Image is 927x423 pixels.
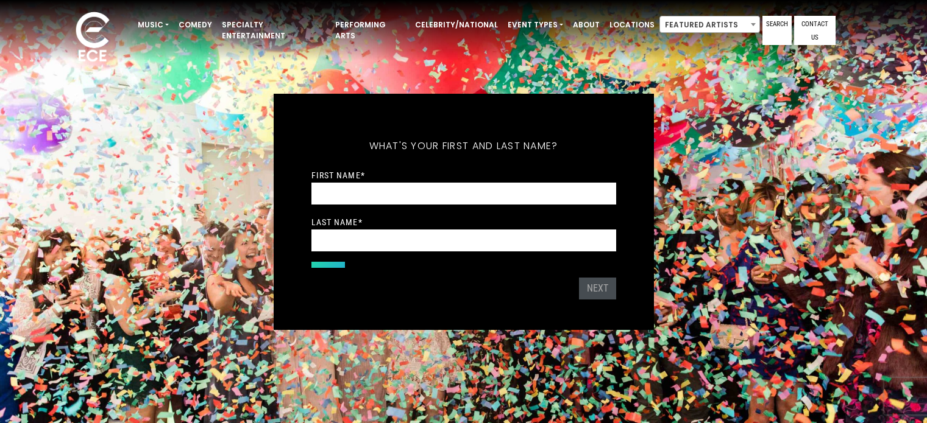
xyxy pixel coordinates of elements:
a: About [568,15,605,35]
h5: What's your first and last name? [311,124,616,168]
a: Search [762,16,792,45]
span: Featured Artists [659,16,760,33]
label: First Name [311,170,365,181]
a: Comedy [174,15,217,35]
label: Last Name [311,217,363,228]
a: Event Types [503,15,568,35]
a: Performing Arts [330,15,410,46]
img: ece_new_logo_whitev2-1.png [62,9,123,68]
a: Celebrity/National [410,15,503,35]
a: Specialty Entertainment [217,15,330,46]
a: Locations [605,15,659,35]
span: Featured Artists [660,16,759,33]
a: Music [133,15,174,35]
a: Contact Us [794,16,836,45]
